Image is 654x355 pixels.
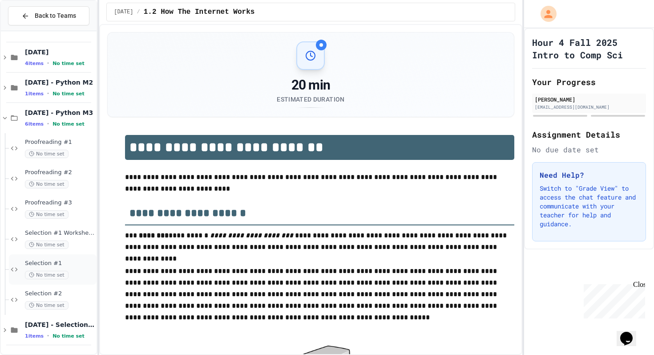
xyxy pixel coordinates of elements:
span: Selection #1 [25,260,95,267]
span: No time set [25,301,69,310]
span: • [47,60,49,67]
span: • [47,120,49,127]
span: No time set [25,241,69,249]
span: Back to Teams [35,11,76,20]
span: No time set [25,180,69,188]
span: [DATE] - Python M2 [25,78,95,86]
span: No time set [52,121,85,127]
h2: Assignment Details [532,128,646,141]
h3: Need Help? [540,170,638,180]
div: No due date set [532,144,646,155]
span: 1.2 How The Internet Works [144,7,255,17]
div: 20 min [277,77,344,93]
div: Chat with us now!Close [4,4,61,57]
span: Proofreading #2 [25,169,95,176]
span: [DATE] - Selection #2 [25,321,95,329]
div: Estimated Duration [277,95,344,104]
span: Selection #2 [25,290,95,298]
span: No time set [25,271,69,279]
span: No time set [52,61,85,66]
iframe: chat widget [617,319,645,346]
span: [DATE] [25,48,95,56]
span: 6 items [25,121,44,127]
span: • [47,90,49,97]
span: Proofreading #3 [25,199,95,207]
span: No time set [52,91,85,97]
span: No time set [52,333,85,339]
span: Selection #1 Worksheet Verify [25,229,95,237]
span: August 20 [114,8,133,16]
h1: Hour 4 Fall 2025 Intro to Comp Sci [532,36,646,61]
span: • [47,332,49,339]
div: [EMAIL_ADDRESS][DOMAIN_NAME] [535,104,643,110]
button: Back to Teams [8,6,89,25]
span: 4 items [25,61,44,66]
span: No time set [25,210,69,219]
h2: Your Progress [532,76,646,88]
div: [PERSON_NAME] [535,95,643,103]
span: / [137,8,140,16]
iframe: chat widget [580,281,645,318]
span: [DATE] - Python M3 [25,109,95,117]
span: 1 items [25,91,44,97]
p: Switch to "Grade View" to access the chat feature and communicate with your teacher for help and ... [540,184,638,229]
span: Proofreading #1 [25,139,95,146]
span: No time set [25,150,69,158]
span: 1 items [25,333,44,339]
div: My Account [531,4,559,24]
